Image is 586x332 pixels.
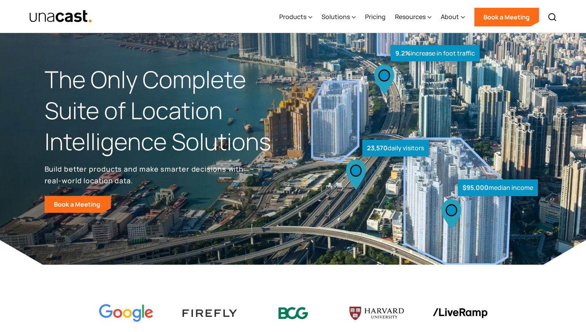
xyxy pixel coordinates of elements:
strong: $95,000 [463,183,489,192]
div: Solutions [322,1,356,33]
a: Pricing [365,1,386,33]
a: Book a Meeting [474,8,539,26]
div: daily visitors [362,140,429,156]
div: About [441,1,465,33]
h1: The Only Complete Suite of Location Intelligence Solutions [45,64,293,157]
strong: 9.2% [395,49,410,57]
img: liveramp logo [433,308,487,318]
img: Google logo Color [99,304,153,322]
strong: 23,570 [367,144,388,152]
img: Search icon [548,12,557,22]
div: Products [279,12,306,21]
div: Products [279,1,312,33]
div: Solutions [322,12,350,21]
div: increase in foot traffic [391,45,480,62]
a: Book a Meeting [45,196,111,213]
img: BCG logo [266,302,320,324]
div: median income [458,179,538,196]
img: Firefly Advertising logo [183,309,237,317]
div: Resources [395,1,431,33]
p: Build better products and make smarter decisions with real-world location data. [45,163,247,186]
img: Harvard U logo [350,304,404,323]
div: Resources [395,12,426,21]
img: Unacast text logo [29,10,92,23]
div: About [441,12,459,21]
a: home [29,10,92,23]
